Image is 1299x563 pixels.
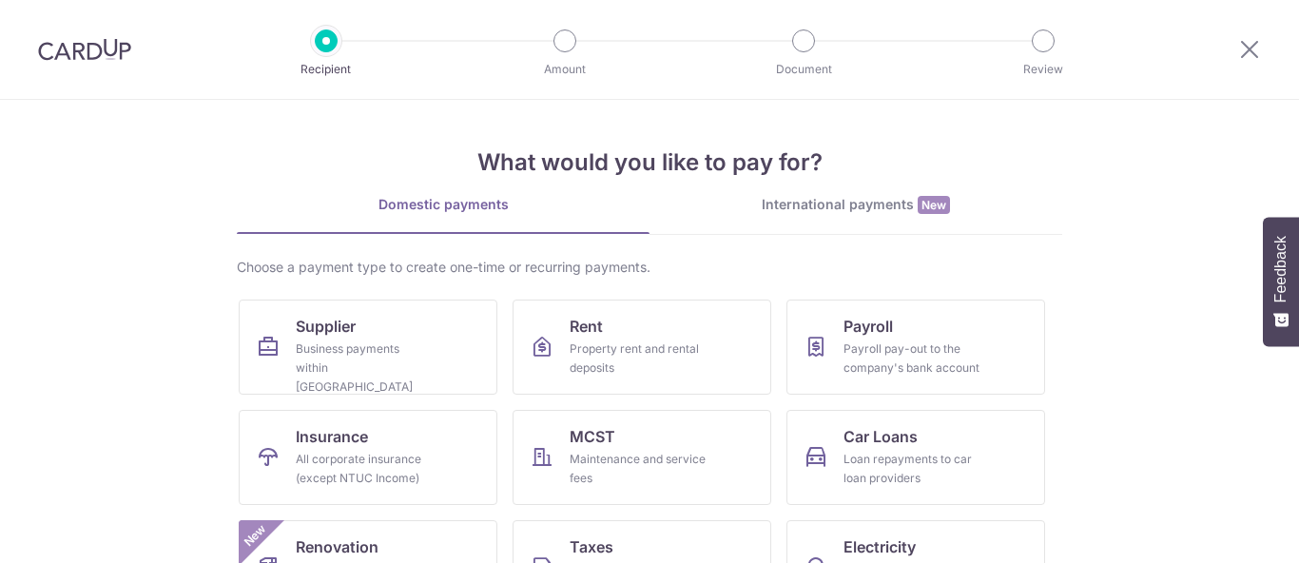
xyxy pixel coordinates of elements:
span: MCST [570,425,615,448]
span: Feedback [1272,236,1289,302]
div: International payments [649,195,1062,215]
span: Payroll [843,315,893,338]
a: RentProperty rent and rental deposits [513,300,771,395]
a: Car LoansLoan repayments to car loan providers [786,410,1045,505]
span: Rent [570,315,603,338]
a: MCSTMaintenance and service fees [513,410,771,505]
a: SupplierBusiness payments within [GEOGRAPHIC_DATA] [239,300,497,395]
span: New [918,196,950,214]
p: Review [973,60,1114,79]
div: Loan repayments to car loan providers [843,450,980,488]
h4: What would you like to pay for? [237,146,1062,180]
div: All corporate insurance (except NTUC Income) [296,450,433,488]
p: Recipient [256,60,397,79]
a: InsuranceAll corporate insurance (except NTUC Income) [239,410,497,505]
span: Supplier [296,315,356,338]
iframe: Opens a widget where you can find more information [1177,506,1280,553]
span: Car Loans [843,425,918,448]
div: Payroll pay-out to the company's bank account [843,340,980,378]
a: PayrollPayroll pay-out to the company's bank account [786,300,1045,395]
span: Taxes [570,535,613,558]
span: Renovation [296,535,378,558]
div: Property rent and rental deposits [570,340,707,378]
button: Feedback - Show survey [1263,217,1299,346]
p: Amount [494,60,635,79]
p: Document [733,60,874,79]
img: CardUp [38,38,131,61]
span: Insurance [296,425,368,448]
div: Choose a payment type to create one-time or recurring payments. [237,258,1062,277]
div: Maintenance and service fees [570,450,707,488]
span: New [240,520,271,552]
div: Business payments within [GEOGRAPHIC_DATA] [296,340,433,397]
div: Domestic payments [237,195,649,214]
span: Electricity [843,535,916,558]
